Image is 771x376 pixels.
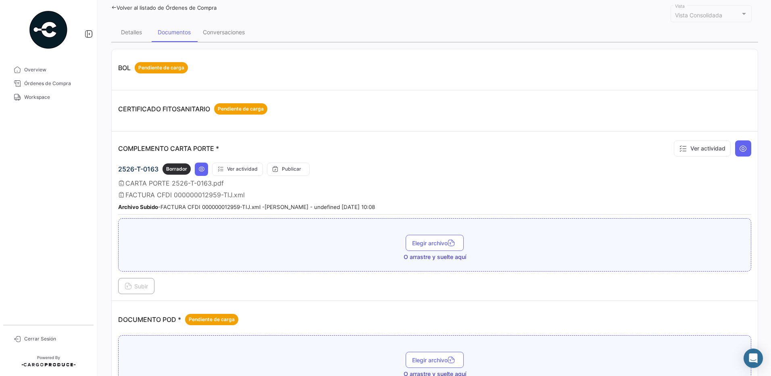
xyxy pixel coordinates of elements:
span: O arrastre y suelte aquí [404,253,466,261]
b: Archivo Subido [118,204,158,210]
a: Órdenes de Compra [6,77,90,90]
button: Ver actividad [674,140,731,157]
span: Cerrar Sesión [24,335,87,343]
small: - FACTURA CFDI 000000012959-TIJ.xml - [PERSON_NAME] - undefined [DATE] 10:08 [118,204,375,210]
span: Workspace [24,94,87,101]
mat-select-trigger: Vista Consolidada [675,12,722,19]
span: Pendiente de carga [138,64,184,71]
div: Abrir Intercom Messenger [744,349,763,368]
a: Overview [6,63,90,77]
a: Volver al listado de Órdenes de Compra [111,4,217,11]
span: CARTA PORTE 2526-T-0163.pdf [125,179,224,187]
p: DOCUMENTO POD * [118,314,238,325]
span: Elegir archivo [412,240,457,246]
div: Conversaciones [203,29,245,36]
span: Órdenes de Compra [24,80,87,87]
div: Detalles [121,29,142,36]
button: Publicar [267,163,310,176]
span: 2526-T-0163 [118,165,158,173]
span: Borrador [166,165,187,173]
button: Elegir archivo [406,352,464,368]
p: COMPLEMENTO CARTA PORTE * [118,144,219,152]
p: BOL [118,62,188,73]
button: Elegir archivo [406,235,464,251]
span: Overview [24,66,87,73]
span: Pendiente de carga [218,105,264,113]
p: CERTIFICADO FITOSANITARIO [118,103,267,115]
span: FACTURA CFDI 000000012959-TIJ.xml [125,191,245,199]
a: Workspace [6,90,90,104]
img: powered-by.png [28,10,69,50]
button: Ver actividad [212,163,263,176]
button: Subir [118,278,154,294]
span: Pendiente de carga [189,316,235,323]
span: Elegir archivo [412,357,457,363]
span: Subir [125,283,148,290]
div: Documentos [158,29,191,36]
